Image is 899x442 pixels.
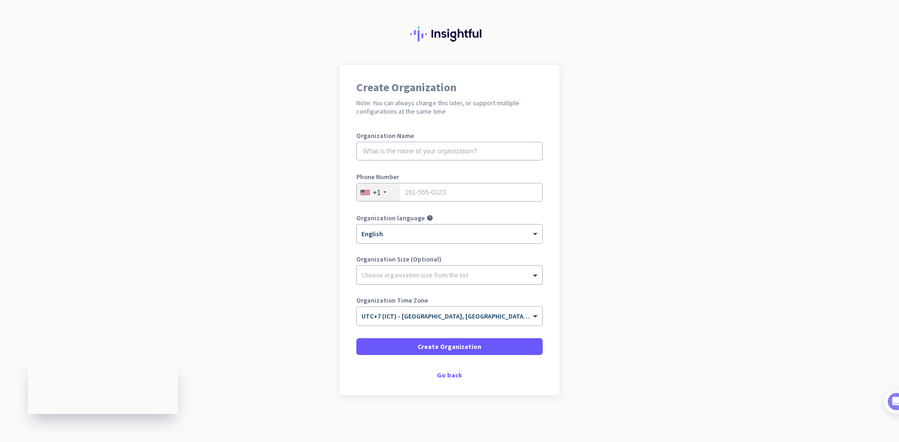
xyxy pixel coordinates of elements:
label: Phone Number [356,174,543,180]
label: Organization Time Zone [356,297,543,304]
h1: Create Organization [356,82,543,93]
i: help [427,215,433,221]
div: Go back [356,372,543,378]
button: Create Organization [356,338,543,355]
label: Organization Name [356,132,543,139]
label: Organization language [356,215,425,221]
iframe: Insightful Status [28,360,178,414]
span: Create Organization [418,342,481,351]
h2: Note: You can always change this later, or support multiple configurations at the same time [356,99,543,116]
input: 201-555-0123 [356,183,543,202]
label: Organization Size (Optional) [356,256,543,262]
div: +1 [373,188,381,197]
input: What is the name of your organization? [356,142,543,160]
img: Insightful [410,27,489,42]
